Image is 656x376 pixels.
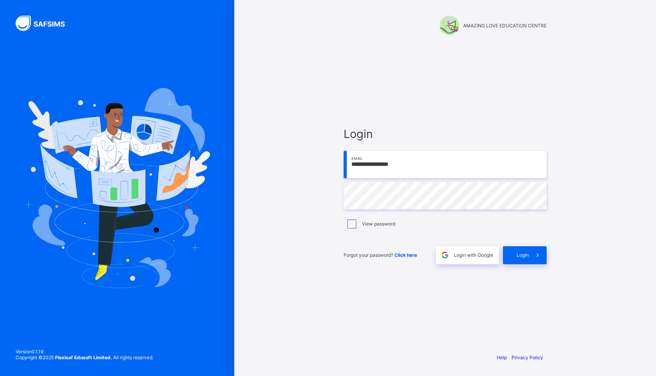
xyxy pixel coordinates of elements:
[16,349,153,355] span: Version 0.1.19
[517,252,529,258] span: Login
[344,252,417,258] span: Forgot your password?
[24,88,210,288] img: Hero Image
[55,355,112,360] strong: Flexisaf Edusoft Limited.
[512,355,543,360] a: Privacy Policy
[362,221,395,227] label: View password
[497,355,507,360] a: Help
[440,251,449,260] img: google.396cfc9801f0270233282035f929180a.svg
[394,252,417,258] a: Click here
[16,355,153,360] span: Copyright © 2025 All rights reserved.
[454,252,493,258] span: Login with Google
[344,127,547,141] span: Login
[463,23,547,29] span: AMAZING LOVE EDUCATION CENTRE
[16,16,74,31] img: SAFSIMS Logo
